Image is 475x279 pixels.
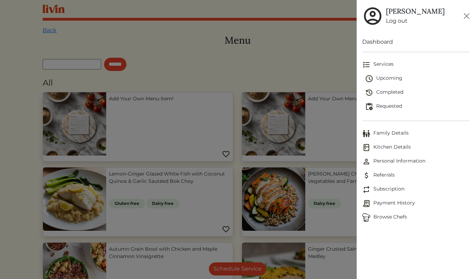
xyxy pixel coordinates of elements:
[362,199,469,208] span: Payment History
[362,127,469,141] a: Family DetailsFamily Details
[365,74,373,83] img: schedule-fa401ccd6b27cf58db24c3bb5584b27dcd8bd24ae666a918e1c6b4ae8c451a22.svg
[362,60,469,69] span: Services
[365,100,469,114] a: Requested
[362,141,469,155] a: Kitchen DetailsKitchen Details
[362,60,371,69] img: format_list_bulleted-ebc7f0161ee23162107b508e562e81cd567eeab2455044221954b09d19068e74.svg
[365,72,469,86] a: Upcoming
[362,185,469,194] span: Subscription
[362,38,469,46] a: Dashboard
[362,143,371,152] img: Kitchen Details
[365,88,469,97] span: Completed
[362,171,371,180] img: Referrals
[386,7,445,15] h5: [PERSON_NAME]
[386,17,445,25] a: Log out
[362,196,469,210] a: Payment HistoryPayment History
[362,157,469,166] span: Personal Information
[365,74,469,83] span: Upcoming
[362,169,469,183] a: ReferralsReferrals
[461,10,472,22] button: Close
[362,185,371,194] img: Subscription
[362,213,469,222] span: Browse Chefs
[362,171,469,180] span: Referrals
[365,88,373,97] img: history-2b446bceb7e0f53b931186bf4c1776ac458fe31ad3b688388ec82af02103cd45.svg
[362,213,371,222] img: Browse Chefs
[362,155,469,169] a: Personal InformationPersonal Information
[365,102,469,111] span: Requested
[365,102,373,111] img: pending_actions-fd19ce2ea80609cc4d7bbea353f93e2f363e46d0f816104e4e0650fdd7f915cf.svg
[362,143,469,152] span: Kitchen Details
[362,199,371,208] img: Payment History
[365,86,469,100] a: Completed
[362,157,371,166] img: Personal Information
[362,58,469,72] a: Services
[362,6,383,27] img: user_account-e6e16d2ec92f44fc35f99ef0dc9cddf60790bfa021a6ecb1c896eb5d2907b31c.svg
[362,129,371,138] img: Family Details
[362,183,469,196] a: SubscriptionSubscription
[362,129,469,138] span: Family Details
[362,210,469,224] a: ChefsBrowse Chefs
